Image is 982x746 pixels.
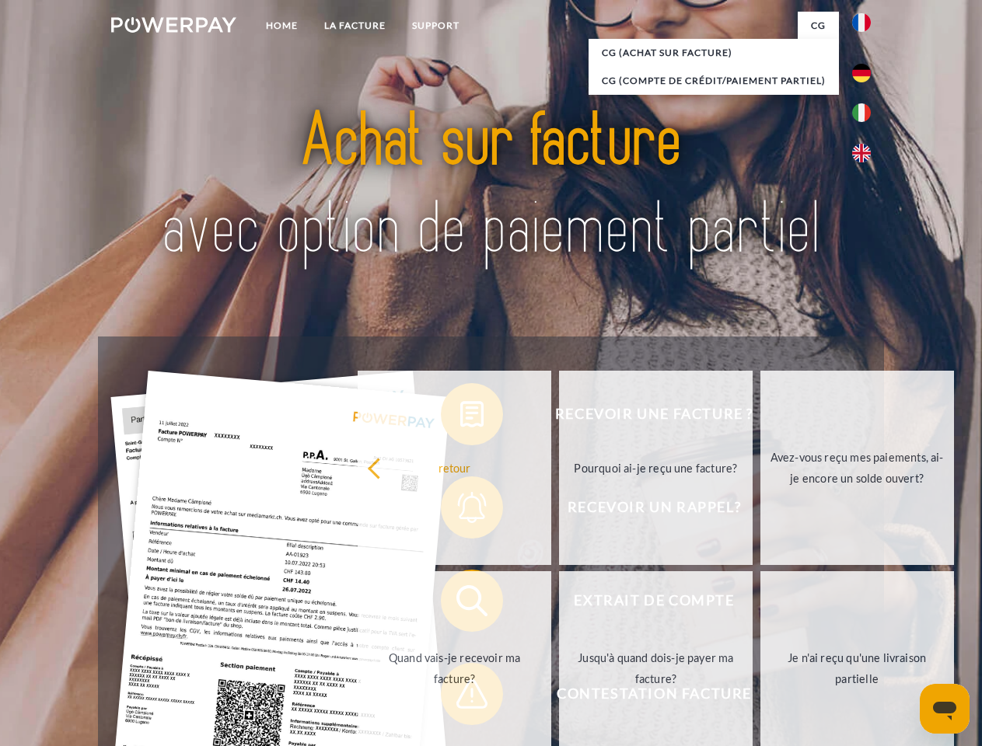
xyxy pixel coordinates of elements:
[852,144,871,162] img: en
[770,647,945,689] div: Je n'ai reçu qu'une livraison partielle
[399,12,473,40] a: Support
[798,12,839,40] a: CG
[149,75,833,298] img: title-powerpay_fr.svg
[367,647,542,689] div: Quand vais-je recevoir ma facture?
[367,457,542,478] div: retour
[589,67,839,95] a: CG (Compte de crédit/paiement partiel)
[568,647,743,689] div: Jusqu'à quand dois-je payer ma facture?
[852,13,871,32] img: fr
[852,64,871,82] img: de
[760,371,954,565] a: Avez-vous reçu mes paiements, ai-je encore un solde ouvert?
[589,39,839,67] a: CG (achat sur facture)
[770,447,945,489] div: Avez-vous reçu mes paiements, ai-je encore un solde ouvert?
[852,103,871,122] img: it
[311,12,399,40] a: LA FACTURE
[568,457,743,478] div: Pourquoi ai-je reçu une facture?
[111,17,236,33] img: logo-powerpay-white.svg
[920,684,970,734] iframe: Bouton de lancement de la fenêtre de messagerie
[253,12,311,40] a: Home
